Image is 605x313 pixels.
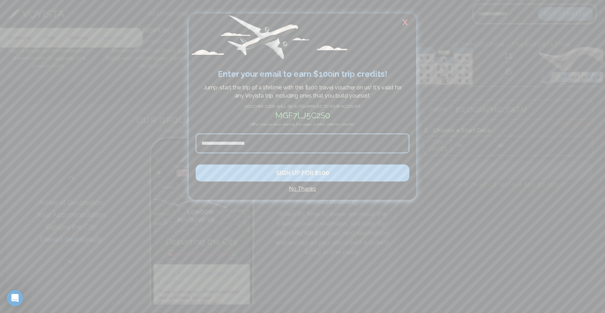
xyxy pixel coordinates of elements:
[394,14,416,31] h2: X
[189,14,348,61] img: Avopass plane flying
[196,122,409,134] h4: Offer expires once leaving this page. Credits valid for 1 month.
[196,103,409,109] h4: VOUCHER CODE WILL BE AUTO-APPLIED TO YOUR ACCOUNT:
[196,68,409,80] h2: Enter your email to earn $ 100 in trip credits !
[196,109,409,122] h2: mgf7lj5c2s0
[196,185,409,193] h4: No Thanks
[199,84,406,100] p: Jump-start the trip of a lifetime with this $ 100 travel voucher on us! It's valid for any Voyist...
[196,164,409,181] button: SIGN UP FOR $100
[7,290,23,306] iframe: Intercom live chat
